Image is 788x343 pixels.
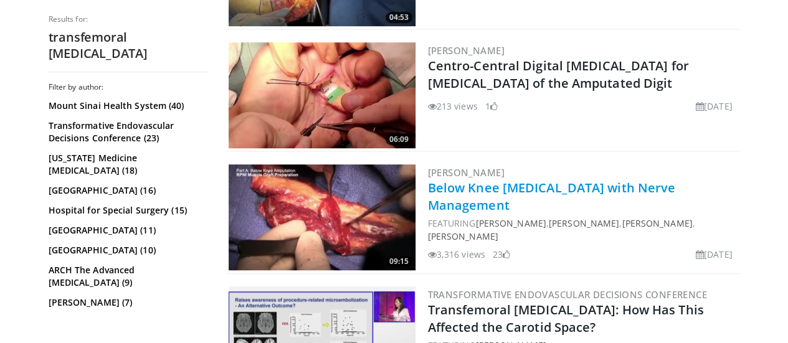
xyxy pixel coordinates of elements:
[49,14,207,24] p: Results for:
[428,230,498,242] a: [PERSON_NAME]
[428,166,505,179] a: [PERSON_NAME]
[696,100,733,113] li: [DATE]
[49,244,204,256] a: [GEOGRAPHIC_DATA] (10)
[428,248,485,261] li: 3,316 views
[549,217,619,229] a: [PERSON_NAME]
[229,164,415,270] img: 4075178f-0485-4c93-bf7a-dd164c9bddd9.300x170_q85_crop-smart_upscale.jpg
[49,264,204,289] a: ARCH The Advanced [MEDICAL_DATA] (9)
[428,217,738,243] div: FEATURING , , ,
[475,217,546,229] a: [PERSON_NAME]
[49,224,204,237] a: [GEOGRAPHIC_DATA] (11)
[229,42,415,148] img: cffaacab-6147-4e12-9e42-c37dc534de4a.300x170_q85_crop-smart_upscale.jpg
[485,100,498,113] li: 1
[386,12,412,23] span: 04:53
[428,57,689,92] a: Centro-Central Digital [MEDICAL_DATA] for [MEDICAL_DATA] of the Amputated Digit
[493,248,510,261] li: 23
[428,288,707,301] a: Transformative Endovascular Decisions Conference
[428,179,676,214] a: Below Knee [MEDICAL_DATA] with Nerve Management
[49,204,204,217] a: Hospital for Special Surgery (15)
[428,100,478,113] li: 213 views
[49,296,204,309] a: [PERSON_NAME] (7)
[428,44,505,57] a: [PERSON_NAME]
[386,256,412,267] span: 09:15
[49,152,204,177] a: [US_STATE] Medicine [MEDICAL_DATA] (18)
[49,184,204,197] a: [GEOGRAPHIC_DATA] (16)
[386,134,412,145] span: 06:09
[622,217,692,229] a: [PERSON_NAME]
[49,100,204,112] a: Mount Sinai Health System (40)
[229,42,415,148] a: 06:09
[49,82,207,92] h3: Filter by author:
[229,164,415,270] a: 09:15
[49,120,204,144] a: Transformative Endovascular Decisions Conference (23)
[428,301,704,336] a: Transfemoral [MEDICAL_DATA]: How Has This Affected the Carotid Space?
[49,29,207,62] h2: transfemoral [MEDICAL_DATA]
[696,248,733,261] li: [DATE]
